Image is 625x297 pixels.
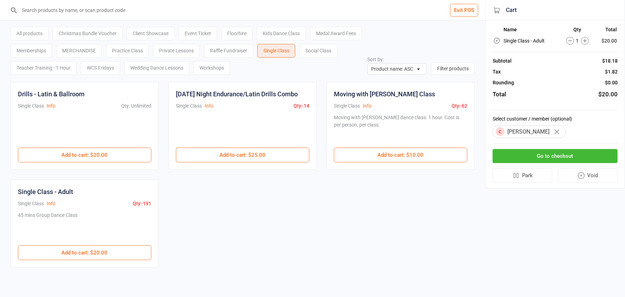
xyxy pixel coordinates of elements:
[363,102,371,110] button: Info
[18,212,78,238] div: 45 mins Group Dance Class
[334,148,467,162] button: Add to cart: $10.00
[367,57,384,62] label: Sort by:
[431,63,475,75] button: Filter products
[18,187,73,196] div: Single Class - Adult
[204,44,253,58] div: Raffle Fundraiser
[81,61,120,75] div: WCS Fridays
[205,102,213,110] button: Info
[294,102,309,110] div: Qty: -14
[18,148,151,162] button: Add to cart: $20.00
[450,4,478,17] button: Exit POS
[11,27,48,40] div: All products
[257,44,295,58] div: Single Class
[18,245,151,260] button: Add to cart: $20.00
[153,44,200,58] div: Private Lessons
[605,79,618,86] div: $0.00
[559,27,595,35] th: Qty
[179,27,217,40] div: Event Ticket
[493,68,501,76] div: Tax
[18,89,85,99] div: Drills - Latin & Ballroom
[18,200,44,207] div: Single Class
[334,114,465,141] div: Moving with [PERSON_NAME] dance class. 1 hour. Cost is per person, per class.
[602,57,618,65] div: $18.18
[334,89,435,99] div: Moving with [PERSON_NAME] Class
[133,200,151,207] div: Qty: -191
[605,68,618,76] div: $1.82
[596,36,617,46] td: $20.00
[53,27,123,40] div: Christmas Bundle Voucher
[493,168,552,183] button: Park
[176,89,298,99] div: [DATE] Night Endurance/Latin Drills Combo
[121,102,151,110] div: Qty: Unlimited
[559,37,595,45] div: 1
[598,90,618,99] div: $20.00
[221,27,252,40] div: Floorhire
[596,27,617,35] th: Total
[176,102,202,110] div: Single Class
[18,102,44,110] div: Single Class
[334,102,360,110] div: Single Class
[452,102,467,110] div: Qty: -62
[193,61,230,75] div: Workshops
[493,115,618,123] label: Select customer / member (optional)
[493,57,512,65] div: Subtotal
[11,44,52,58] div: Memberships
[257,27,306,40] div: Kids Dance Class
[11,61,77,75] div: Teacher Training - 1 Hour
[558,168,618,183] button: Void
[493,79,514,86] div: Rounding
[504,36,559,46] td: Single Class - Adult
[56,44,102,58] div: MERCHANDISE
[504,27,559,35] th: Name
[106,44,149,58] div: Practice Class
[124,61,189,75] div: Wedding Dance Lessons
[310,27,362,40] div: Medal Award Fees
[493,125,566,138] div: [PERSON_NAME]
[493,149,618,163] button: Go to checkout
[47,102,55,110] button: Info
[300,44,337,58] div: Social Class
[47,200,55,207] button: Info
[127,27,175,40] div: Client Showcase
[493,90,506,99] div: Total
[176,148,309,162] button: Add to cart: $25.00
